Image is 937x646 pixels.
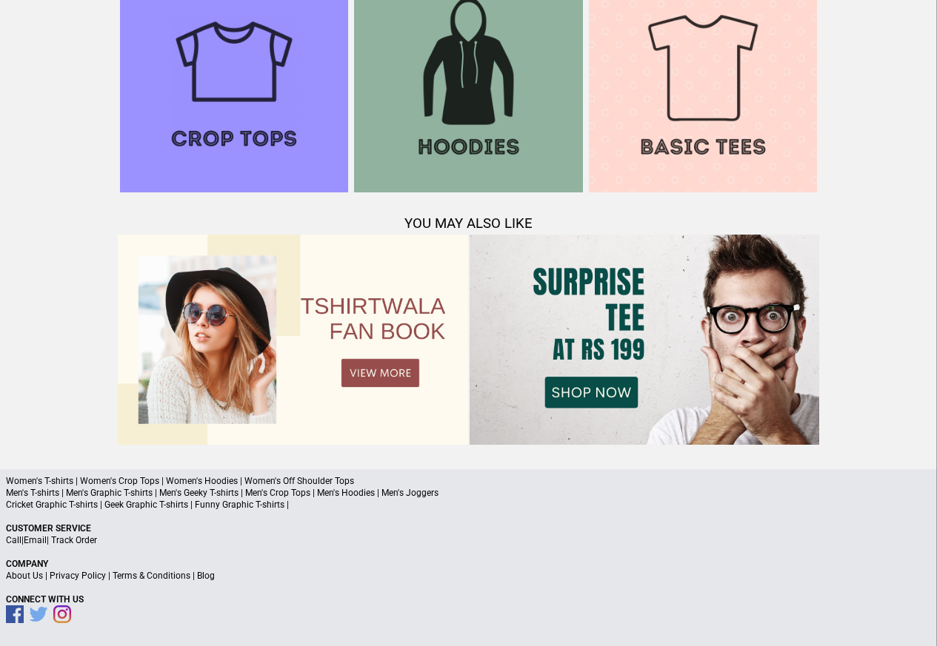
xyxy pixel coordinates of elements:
[6,487,931,499] p: Men's T-shirts | Men's Graphic T-shirts | Men's Geeky T-shirts | Men's Crop Tops | Men's Hoodies ...
[6,499,931,511] p: Cricket Graphic T-shirts | Geek Graphic T-shirts | Funny Graphic T-shirts |
[6,535,21,545] a: Call
[6,571,43,581] a: About Us
[6,475,931,487] p: Women's T-shirts | Women's Crop Tops | Women's Hoodies | Women's Off Shoulder Tops
[113,571,190,581] a: Terms & Conditions
[6,593,931,605] p: Connect With Us
[6,522,931,534] p: Customer Service
[24,535,47,545] a: Email
[50,571,106,581] a: Privacy Policy
[197,571,215,581] a: Blog
[404,215,533,232] span: YOU MAY ALSO LIKE
[6,558,931,570] p: Company
[6,570,931,582] p: | | |
[51,535,97,545] a: Track Order
[6,534,931,546] p: | |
